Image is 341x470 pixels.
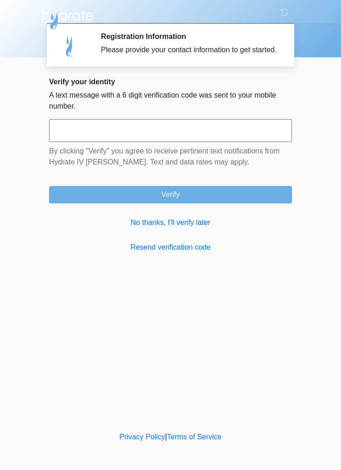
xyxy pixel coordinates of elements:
img: Hydrate IV Bar - Chandler Logo [40,7,95,30]
a: Resend verification code [49,242,292,253]
a: | [165,433,167,441]
p: By clicking "Verify" you agree to receive pertinent text notifications from Hydrate IV [PERSON_NA... [49,146,292,168]
button: Verify [49,186,292,203]
a: Privacy Policy [120,433,165,441]
a: Terms of Service [167,433,221,441]
h2: Verify your identity [49,77,292,86]
p: A text message with a 6 digit verification code was sent to your mobile number. [49,90,292,112]
a: No thanks, I'll verify later [49,217,292,228]
img: Agent Avatar [56,32,83,60]
div: Please provide your contact information to get started. [101,44,278,55]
